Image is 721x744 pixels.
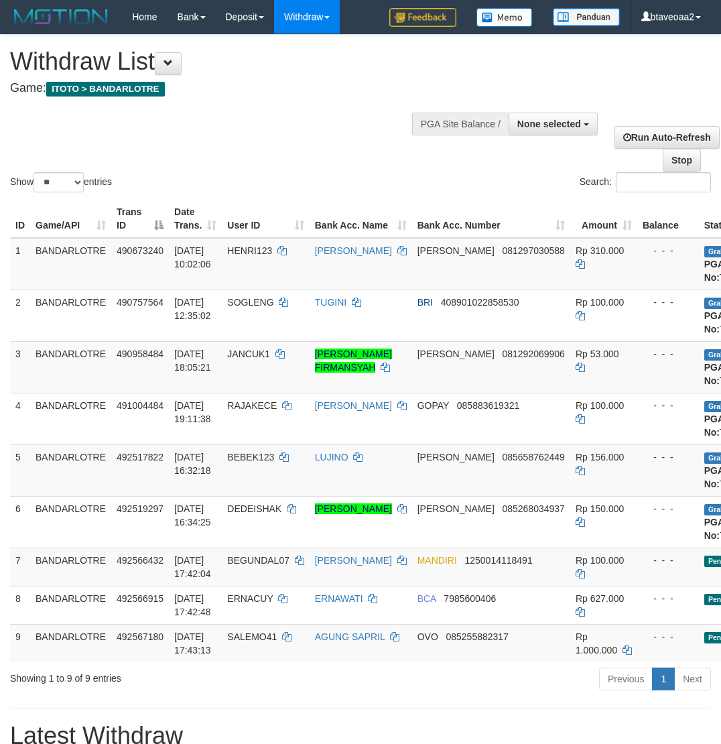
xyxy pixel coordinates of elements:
[10,290,30,341] td: 2
[30,341,111,393] td: BANDARLOTRE
[417,593,436,604] span: BCA
[10,82,467,95] h4: Game:
[674,668,711,690] a: Next
[643,399,694,412] div: - - -
[663,149,701,172] a: Stop
[117,555,163,566] span: 492566432
[315,631,385,642] a: AGUNG SAPRIL
[310,200,412,238] th: Bank Acc. Name: activate to sort column ascending
[616,172,711,192] input: Search:
[30,496,111,548] td: BANDARLOTRE
[576,452,624,462] span: Rp 156.000
[446,631,508,642] span: Copy 085255882317 to clipboard
[227,593,273,604] span: ERNACUY
[30,624,111,662] td: BANDARLOTRE
[576,593,624,604] span: Rp 627.000
[643,296,694,309] div: - - -
[553,8,620,26] img: panduan.png
[441,297,519,308] span: Copy 408901022858530 to clipboard
[227,631,277,642] span: SALEMO41
[30,238,111,290] td: BANDARLOTRE
[417,400,449,411] span: GOPAY
[10,496,30,548] td: 6
[117,297,163,308] span: 490757564
[444,593,496,604] span: Copy 7985600406 to clipboard
[315,400,392,411] a: [PERSON_NAME]
[30,290,111,341] td: BANDARLOTRE
[315,555,392,566] a: [PERSON_NAME]
[117,631,163,642] span: 492567180
[502,245,564,256] span: Copy 081297030588 to clipboard
[502,452,564,462] span: Copy 085658762449 to clipboard
[174,631,211,656] span: [DATE] 17:43:13
[576,245,624,256] span: Rp 310.000
[412,200,570,238] th: Bank Acc. Number: activate to sort column ascending
[30,200,111,238] th: Game/API: activate to sort column ascending
[417,555,457,566] span: MANDIRI
[10,341,30,393] td: 3
[643,347,694,361] div: - - -
[457,400,519,411] span: Copy 085883619321 to clipboard
[417,297,433,308] span: BRI
[30,444,111,496] td: BANDARLOTRE
[10,393,30,444] td: 4
[614,126,720,149] a: Run Auto-Refresh
[643,450,694,464] div: - - -
[464,555,532,566] span: Copy 1250014118491 to clipboard
[30,393,111,444] td: BANDARLOTRE
[417,349,495,359] span: [PERSON_NAME]
[174,503,211,528] span: [DATE] 16:34:25
[174,452,211,476] span: [DATE] 16:32:18
[174,555,211,579] span: [DATE] 17:42:04
[227,555,289,566] span: BEGUNDAL07
[315,503,392,514] a: [PERSON_NAME]
[643,630,694,643] div: - - -
[222,200,309,238] th: User ID: activate to sort column ascending
[174,245,211,269] span: [DATE] 10:02:06
[509,113,598,135] button: None selected
[174,400,211,424] span: [DATE] 19:11:38
[417,503,495,514] span: [PERSON_NAME]
[227,400,277,411] span: RAJAKECE
[46,82,165,97] span: ITOTO > BANDARLOTRE
[227,349,270,359] span: JANCUK1
[10,548,30,586] td: 7
[315,593,363,604] a: ERNAWATI
[576,297,624,308] span: Rp 100.000
[117,349,163,359] span: 490958484
[576,400,624,411] span: Rp 100.000
[174,297,211,321] span: [DATE] 12:35:02
[117,400,163,411] span: 491004484
[227,297,273,308] span: SOGLENG
[315,297,346,308] a: TUGINI
[10,586,30,624] td: 8
[117,245,163,256] span: 490673240
[576,555,624,566] span: Rp 100.000
[643,244,694,257] div: - - -
[117,452,163,462] span: 492517822
[576,349,619,359] span: Rp 53.000
[412,113,509,135] div: PGA Site Balance /
[576,503,624,514] span: Rp 150.000
[417,245,495,256] span: [PERSON_NAME]
[643,554,694,567] div: - - -
[10,48,467,75] h1: Withdraw List
[652,668,675,690] a: 1
[227,245,272,256] span: HENRI123
[169,200,222,238] th: Date Trans.: activate to sort column ascending
[117,503,163,514] span: 492519297
[599,668,653,690] a: Previous
[227,503,281,514] span: DEDEISHAK
[111,200,169,238] th: Trans ID: activate to sort column descending
[637,200,699,238] th: Balance
[315,349,392,373] a: [PERSON_NAME] FIRMANSYAH
[517,119,581,129] span: None selected
[576,631,617,656] span: Rp 1.000.000
[34,172,84,192] select: Showentries
[30,586,111,624] td: BANDARLOTRE
[502,503,564,514] span: Copy 085268034937 to clipboard
[580,172,711,192] label: Search:
[502,349,564,359] span: Copy 081292069906 to clipboard
[570,200,637,238] th: Amount: activate to sort column ascending
[30,548,111,586] td: BANDARLOTRE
